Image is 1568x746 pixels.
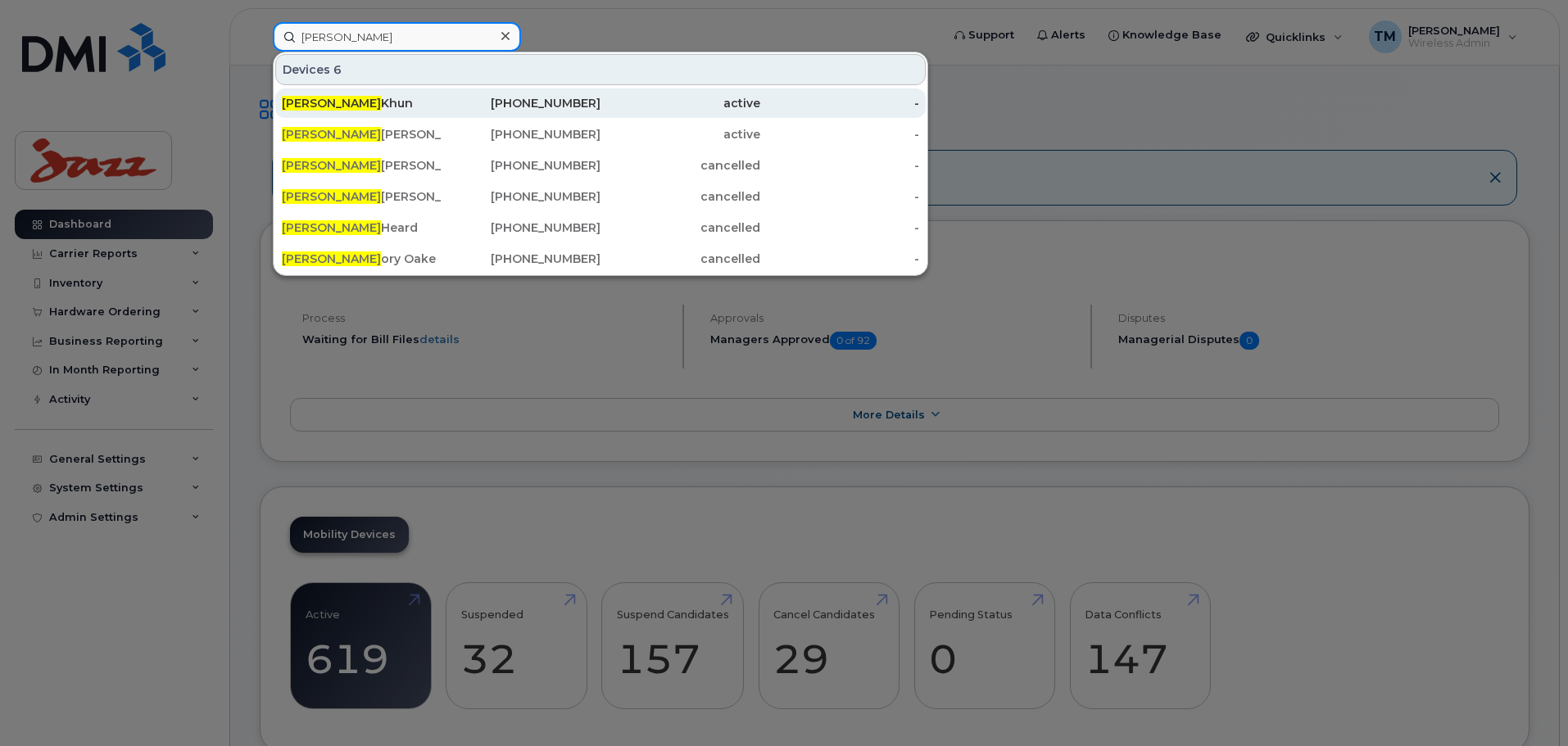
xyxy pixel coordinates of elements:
div: cancelled [600,157,760,174]
div: [PERSON_NAME] [282,126,442,142]
a: [PERSON_NAME]ory Oake[PHONE_NUMBER]cancelled- [275,244,926,274]
div: [PHONE_NUMBER] [442,157,601,174]
div: Devices [275,54,926,85]
div: - [760,157,920,174]
div: [PHONE_NUMBER] [442,188,601,205]
span: [PERSON_NAME] [282,127,381,142]
div: Heard [282,219,442,236]
div: - [760,95,920,111]
a: [PERSON_NAME][PERSON_NAME][PHONE_NUMBER]cancelled- [275,182,926,211]
div: - [760,219,920,236]
div: cancelled [600,251,760,267]
div: [PERSON_NAME] [282,188,442,205]
span: [PERSON_NAME] [282,220,381,235]
div: active [600,126,760,142]
div: [PHONE_NUMBER] [442,126,601,142]
span: [PERSON_NAME] [282,158,381,173]
div: [PHONE_NUMBER] [442,219,601,236]
a: [PERSON_NAME]Khun[PHONE_NUMBER]active- [275,88,926,118]
a: [PERSON_NAME]Heard[PHONE_NUMBER]cancelled- [275,213,926,242]
a: [PERSON_NAME][PERSON_NAME][PHONE_NUMBER]cancelled- [275,151,926,180]
div: cancelled [600,188,760,205]
div: [PHONE_NUMBER] [442,95,601,111]
div: active [600,95,760,111]
a: [PERSON_NAME][PERSON_NAME][PHONE_NUMBER]active- [275,120,926,149]
div: [PERSON_NAME] [282,157,442,174]
div: Khun [282,95,442,111]
div: - [760,188,920,205]
div: [PHONE_NUMBER] [442,251,601,267]
span: [PERSON_NAME] [282,96,381,111]
div: - [760,126,920,142]
div: - [760,251,920,267]
div: cancelled [600,219,760,236]
span: 6 [333,61,342,78]
span: [PERSON_NAME] [282,251,381,266]
div: ory Oake [282,251,442,267]
span: [PERSON_NAME] [282,189,381,204]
